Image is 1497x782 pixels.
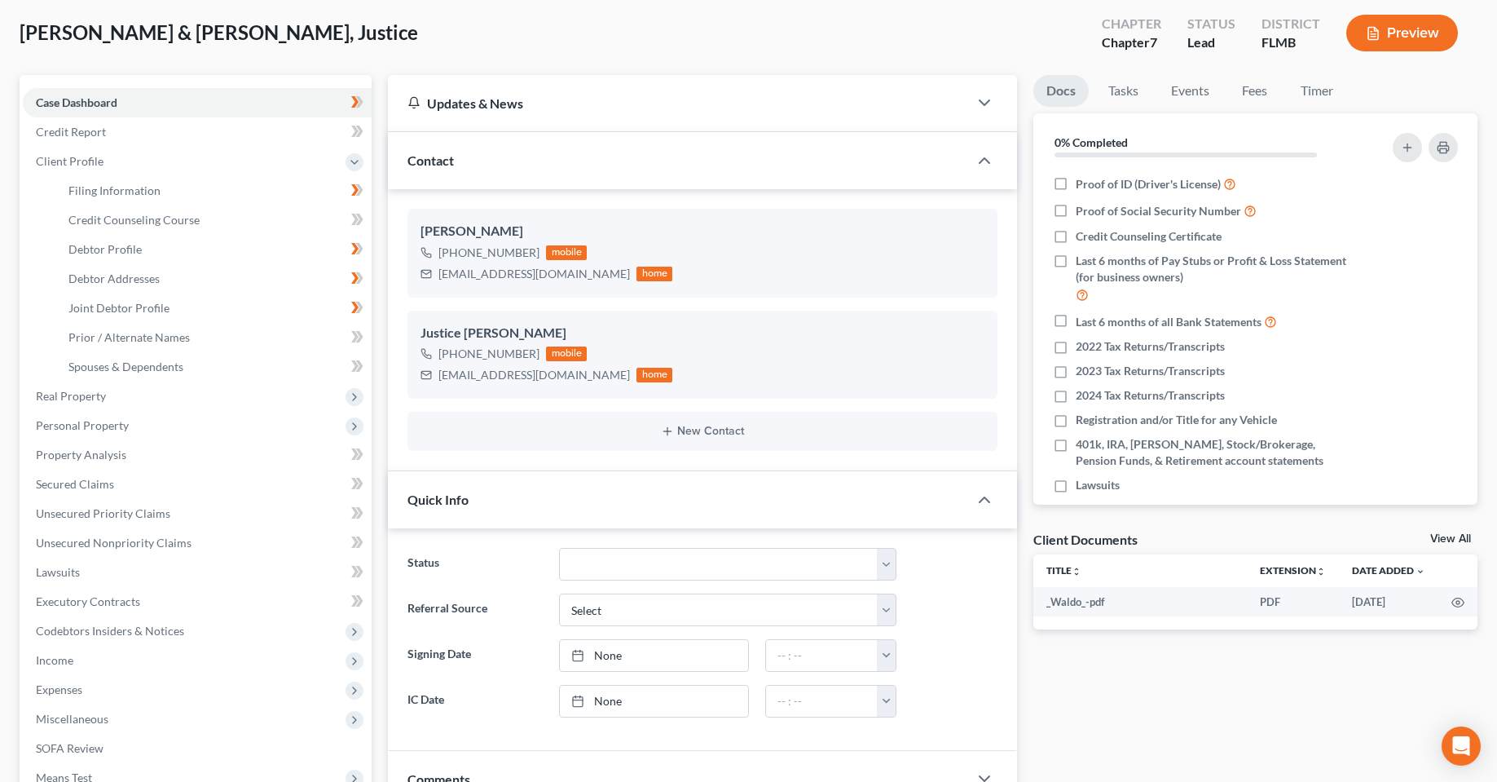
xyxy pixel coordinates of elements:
[1187,15,1235,33] div: Status
[23,734,372,763] a: SOFA Review
[1076,314,1261,330] span: Last 6 months of all Bank Statements
[407,492,469,507] span: Quick Info
[23,499,372,528] a: Unsecured Priority Claims
[55,264,372,294] a: Debtor Addresses
[68,242,142,256] span: Debtor Profile
[1261,15,1320,33] div: District
[1076,338,1225,355] span: 2022 Tax Returns/Transcripts
[23,440,372,470] a: Property Analysis
[636,267,672,281] div: home
[407,152,454,168] span: Contact
[766,686,878,717] input: -- : --
[1046,564,1081,577] a: Titleunfold_more
[1033,587,1247,616] td: _Waldo_-pdf
[23,470,372,499] a: Secured Claims
[55,294,372,323] a: Joint Debtor Profile
[1416,567,1425,577] i: expand_more
[68,272,160,285] span: Debtor Addresses
[36,95,117,109] span: Case Dashboard
[1076,412,1277,428] span: Registration and/or Title for any Vehicle
[55,323,372,352] a: Prior / Alternate Names
[1076,253,1353,285] span: Last 6 months of Pay Stubs or Profit & Loss Statement (for business owners)
[23,528,372,558] a: Unsecured Nonpriority Claims
[1339,587,1438,616] td: [DATE]
[23,558,372,587] a: Lawsuits
[546,245,587,260] div: mobile
[23,88,372,117] a: Case Dashboard
[36,389,106,403] span: Real Property
[1076,228,1222,245] span: Credit Counseling Certificate
[36,565,80,579] span: Lawsuits
[36,536,192,550] span: Unsecured Nonpriority Claims
[36,683,82,696] span: Expenses
[36,624,184,638] span: Codebtors Insiders & Notices
[560,640,748,671] a: None
[55,176,372,205] a: Filing Information
[1076,436,1353,469] span: 401k, IRA, [PERSON_NAME], Stock/Brokerage, Pension Funds, & Retirement account statements
[55,205,372,235] a: Credit Counseling Course
[23,587,372,616] a: Executory Contracts
[438,346,539,362] div: [PHONE_NUMBER]
[438,266,630,282] div: [EMAIL_ADDRESS][DOMAIN_NAME]
[68,301,170,315] span: Joint Debtor Profile
[36,653,73,667] span: Income
[1102,15,1161,33] div: Chapter
[1076,176,1221,192] span: Proof of ID (Driver's License)
[1076,477,1120,493] span: Lawsuits
[68,330,190,344] span: Prior / Alternate Names
[438,245,539,261] div: [PHONE_NUMBER]
[36,594,140,608] span: Executory Contracts
[68,360,183,373] span: Spouses & Dependents
[1288,75,1346,107] a: Timer
[399,548,551,581] label: Status
[20,20,418,44] span: [PERSON_NAME] & [PERSON_NAME], Justice
[36,477,114,491] span: Secured Claims
[55,235,372,264] a: Debtor Profile
[1352,564,1425,577] a: Date Added expand_more
[1261,33,1320,52] div: FLMB
[1095,75,1151,107] a: Tasks
[420,425,984,438] button: New Contact
[420,324,984,343] div: Justice [PERSON_NAME]
[1072,567,1081,577] i: unfold_more
[438,367,630,383] div: [EMAIL_ADDRESS][DOMAIN_NAME]
[1033,531,1138,548] div: Client Documents
[1430,533,1471,545] a: View All
[36,506,170,520] span: Unsecured Priority Claims
[36,448,126,462] span: Property Analysis
[1260,564,1326,577] a: Extensionunfold_more
[407,95,948,112] div: Updates & News
[1076,203,1241,219] span: Proof of Social Security Number
[1033,75,1089,107] a: Docs
[1442,727,1481,766] div: Open Intercom Messenger
[766,640,878,671] input: -- : --
[1076,363,1225,379] span: 2023 Tax Returns/Transcripts
[36,418,129,432] span: Personal Property
[1229,75,1281,107] a: Fees
[636,368,672,382] div: home
[1150,34,1157,50] span: 7
[1102,33,1161,52] div: Chapter
[546,347,587,361] div: mobile
[68,213,200,227] span: Credit Counseling Course
[1346,15,1458,51] button: Preview
[36,712,108,726] span: Miscellaneous
[36,154,103,168] span: Client Profile
[1076,387,1225,404] span: 2024 Tax Returns/Transcripts
[1158,75,1222,107] a: Events
[420,222,984,241] div: [PERSON_NAME]
[36,125,106,139] span: Credit Report
[399,594,551,626] label: Referral Source
[55,352,372,382] a: Spouses & Dependents
[1247,587,1339,616] td: PDF
[36,741,103,755] span: SOFA Review
[23,117,372,147] a: Credit Report
[1316,567,1326,577] i: unfold_more
[1187,33,1235,52] div: Lead
[399,639,551,672] label: Signing Date
[68,183,161,197] span: Filing Information
[399,685,551,718] label: IC Date
[1055,135,1128,149] strong: 0% Completed
[560,686,748,717] a: None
